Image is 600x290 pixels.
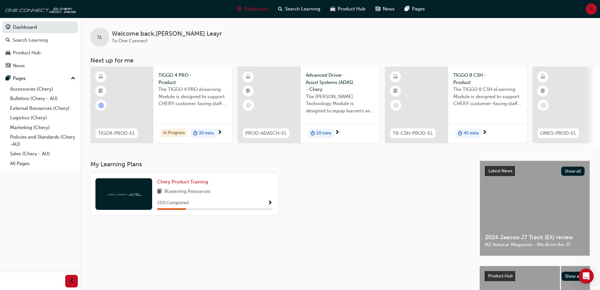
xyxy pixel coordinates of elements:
span: learningResourceType_ELEARNING-icon [246,73,250,81]
span: up-icon [71,74,75,83]
span: learningResourceType_ELEARNING-icon [541,73,545,81]
span: prev-icon [69,277,74,285]
span: learningResourceType_ELEARNING-icon [393,73,398,81]
span: The [PERSON_NAME] Technology Module is designed to equip learners with essential knowledge about ... [306,93,374,115]
span: duration-icon [193,129,197,138]
a: car-iconProduct Hub [325,3,370,15]
button: DashboardSearch LearningProduct HubNews [3,20,78,73]
span: OME5-PROD-EL [540,130,576,137]
a: pages-iconPages [400,3,430,15]
div: Pages [13,75,26,82]
span: T8-CSH-PROD-EL [393,130,433,137]
div: In Progress [161,129,187,137]
span: news-icon [375,5,380,13]
span: Latest News [489,168,512,174]
span: Pages [412,5,425,13]
span: Search Learning [285,5,320,13]
a: T8-CSH-PROD-ELTIGGO 8 CSH - ProductThe TIGGO 8 CSH eLearning Module is designed to support CHERY ... [385,67,527,143]
span: booktick-icon [541,87,545,95]
span: 45 mins [464,130,479,137]
span: To One Connect [112,38,147,44]
h3: My Learning Plans [90,161,470,168]
span: search-icon [278,5,283,13]
span: search-icon [6,38,10,43]
a: Marketing (Chery) [8,123,78,133]
span: duration-icon [311,129,315,138]
button: SL [586,3,597,15]
span: learningRecordVerb_NONE-icon [246,103,251,108]
span: learningRecordVerb_NONE-icon [540,103,546,108]
span: next-icon [482,130,487,136]
span: Product Hub [338,5,365,13]
button: Pages [3,73,78,84]
span: learningResourceType_ELEARNING-icon [99,73,103,81]
a: TIGO4-PROD-ELTIGGO 4 PRO - ProductThe TIGGO 4 PRO eLearning Module is designed to support CHERY c... [90,67,232,143]
span: NZ Autocar Magazine - We drive the J7. [485,241,585,248]
h3: Next up for me [80,57,600,64]
a: All Pages [8,159,78,169]
button: Show all [561,167,585,176]
span: Advanced Driver Assist Systems (ADAS) - Chery [306,72,374,93]
a: search-iconSearch Learning [273,3,325,15]
a: Sales (Chery - AU) [8,149,78,159]
a: News [3,60,78,72]
span: Welcome back , [PERSON_NAME] Leayr [112,30,222,38]
a: Product HubShow all [485,271,585,281]
a: Latest NewsShow all [485,166,585,176]
a: Latest NewsShow all2024 Jaecoo J7 Track (EX) reviewNZ Autocar Magazine - We drive the J7. [480,161,590,256]
span: 8 Learning Resources [164,188,210,196]
span: booktick-icon [393,87,398,95]
span: 25 % Completed [157,199,189,207]
span: Show Progress [268,200,272,206]
a: External Resources (Chery) [8,104,78,113]
div: Open Intercom Messenger [579,269,594,284]
a: Search Learning [3,34,78,46]
img: oneconnect [3,3,76,15]
span: Chery Product Training [157,179,208,185]
span: next-icon [335,130,340,136]
span: 30 mins [199,130,214,137]
span: TIGGO 8 CSH - Product [453,72,522,86]
span: car-icon [6,50,10,56]
span: duration-icon [458,129,462,138]
span: car-icon [330,5,335,13]
span: news-icon [6,63,10,69]
span: Product Hub [488,273,513,279]
a: Accessories (Chery) [8,84,78,94]
span: PROD-ADASCH-EL [245,130,287,137]
a: news-iconNews [370,3,400,15]
span: 20 mins [316,130,331,137]
img: oneconnect [106,191,141,197]
span: learningRecordVerb_NONE-icon [393,103,399,108]
span: SL [97,34,102,41]
div: News [13,62,25,69]
span: 2024 Jaecoo J7 Track (EX) review [485,234,585,241]
span: The TIGGO 4 PRO eLearning Module is designed to support CHERY customer facing staff with the prod... [158,86,227,107]
span: pages-icon [405,5,409,13]
span: TIGGO 4 PRO - Product [158,72,227,86]
a: Dashboard [3,21,78,33]
span: The TIGGO 8 CSH eLearning Module is designed to support CHERY customer-facing staff with the prod... [453,86,522,107]
div: Search Learning [13,37,48,44]
span: guage-icon [237,5,242,13]
span: SL [589,5,594,13]
a: Chery Product Training [157,178,211,186]
a: Policies and Standards (Chery -AU) [8,132,78,149]
button: Show Progress [268,199,272,207]
span: Dashboard [244,5,268,13]
span: guage-icon [6,25,10,30]
span: TIGO4-PROD-EL [98,130,135,137]
div: Product Hub [13,49,41,56]
a: Product Hub [3,47,78,59]
span: booktick-icon [246,87,250,95]
button: Show all [562,272,585,281]
a: Logistics (Chery) [8,113,78,123]
span: pages-icon [6,76,10,81]
a: Bulletins (Chery - AU) [8,94,78,104]
a: guage-iconDashboard [232,3,273,15]
span: booktick-icon [99,87,103,95]
span: book-icon [157,188,162,196]
span: next-icon [217,130,222,136]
